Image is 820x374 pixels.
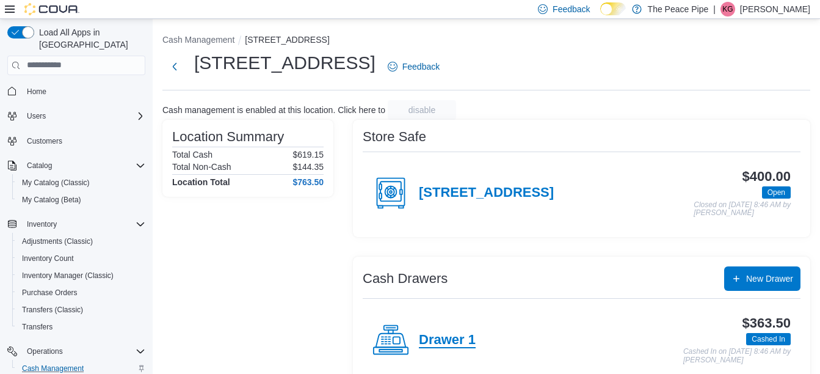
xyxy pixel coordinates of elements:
[162,105,385,115] p: Cash management is enabled at this location. Click here to
[363,130,426,144] h3: Store Safe
[17,320,145,334] span: Transfers
[746,273,793,285] span: New Drawer
[292,177,324,187] h4: $763.50
[2,82,150,100] button: Home
[22,322,53,332] span: Transfers
[17,285,82,300] a: Purchase Orders
[22,195,81,205] span: My Catalog (Beta)
[746,333,791,345] span: Cashed In
[408,104,435,116] span: disable
[22,364,84,373] span: Cash Management
[27,111,46,121] span: Users
[683,348,791,364] p: Cashed In on [DATE] 8:46 AM by [PERSON_NAME]
[292,162,324,172] p: $144.35
[363,271,448,286] h3: Cash Drawers
[17,234,145,249] span: Adjustments (Classic)
[762,186,791,199] span: Open
[553,3,590,15] span: Feedback
[17,320,57,334] a: Transfers
[388,100,456,120] button: disable
[713,2,716,16] p: |
[194,51,376,75] h1: [STREET_ADDRESS]
[162,54,187,79] button: Next
[17,302,88,317] a: Transfers (Classic)
[22,254,74,263] span: Inventory Count
[12,301,150,318] button: Transfers (Classic)
[22,217,145,232] span: Inventory
[17,268,118,283] a: Inventory Manager (Classic)
[17,251,79,266] a: Inventory Count
[722,2,733,16] span: KG
[22,84,145,99] span: Home
[2,216,150,233] button: Inventory
[245,35,329,45] button: [STREET_ADDRESS]
[27,136,62,146] span: Customers
[292,150,324,159] p: $619.15
[12,191,150,208] button: My Catalog (Beta)
[22,84,51,99] a: Home
[12,284,150,301] button: Purchase Orders
[419,185,554,201] h4: [STREET_ADDRESS]
[694,201,791,218] p: Closed on [DATE] 8:46 AM by [PERSON_NAME]
[17,193,86,207] a: My Catalog (Beta)
[22,178,90,188] span: My Catalog (Classic)
[752,334,785,345] span: Cashed In
[2,343,150,360] button: Operations
[17,193,145,207] span: My Catalog (Beta)
[2,132,150,150] button: Customers
[162,34,810,48] nav: An example of EuiBreadcrumbs
[12,250,150,267] button: Inventory Count
[12,267,150,284] button: Inventory Manager (Classic)
[17,234,98,249] a: Adjustments (Classic)
[27,161,52,170] span: Catalog
[172,177,230,187] h4: Location Total
[27,87,46,97] span: Home
[22,288,78,298] span: Purchase Orders
[27,346,63,356] span: Operations
[720,2,735,16] div: Katie Gordon
[17,175,145,190] span: My Catalog (Classic)
[22,158,145,173] span: Catalog
[600,2,626,15] input: Dark Mode
[17,175,95,190] a: My Catalog (Classic)
[172,162,231,172] h6: Total Non-Cash
[22,109,145,123] span: Users
[742,316,791,331] h3: $363.50
[22,217,62,232] button: Inventory
[383,54,444,79] a: Feedback
[767,187,785,198] span: Open
[17,251,145,266] span: Inventory Count
[12,174,150,191] button: My Catalog (Classic)
[17,285,145,300] span: Purchase Orders
[724,266,800,291] button: New Drawer
[27,219,57,229] span: Inventory
[162,35,234,45] button: Cash Management
[648,2,709,16] p: The Peace Pipe
[17,302,145,317] span: Transfers (Classic)
[17,268,145,283] span: Inventory Manager (Classic)
[742,169,791,184] h3: $400.00
[22,271,114,280] span: Inventory Manager (Classic)
[34,26,145,51] span: Load All Apps in [GEOGRAPHIC_DATA]
[22,305,83,315] span: Transfers (Classic)
[402,61,440,73] span: Feedback
[22,237,93,246] span: Adjustments (Classic)
[419,332,476,348] h4: Drawer 1
[2,157,150,174] button: Catalog
[22,158,57,173] button: Catalog
[22,109,51,123] button: Users
[24,3,79,15] img: Cova
[22,344,68,359] button: Operations
[12,233,150,250] button: Adjustments (Classic)
[740,2,810,16] p: [PERSON_NAME]
[22,134,67,148] a: Customers
[172,150,212,159] h6: Total Cash
[22,133,145,148] span: Customers
[2,108,150,125] button: Users
[12,318,150,335] button: Transfers
[600,15,601,16] span: Dark Mode
[172,130,284,144] h3: Location Summary
[22,344,145,359] span: Operations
